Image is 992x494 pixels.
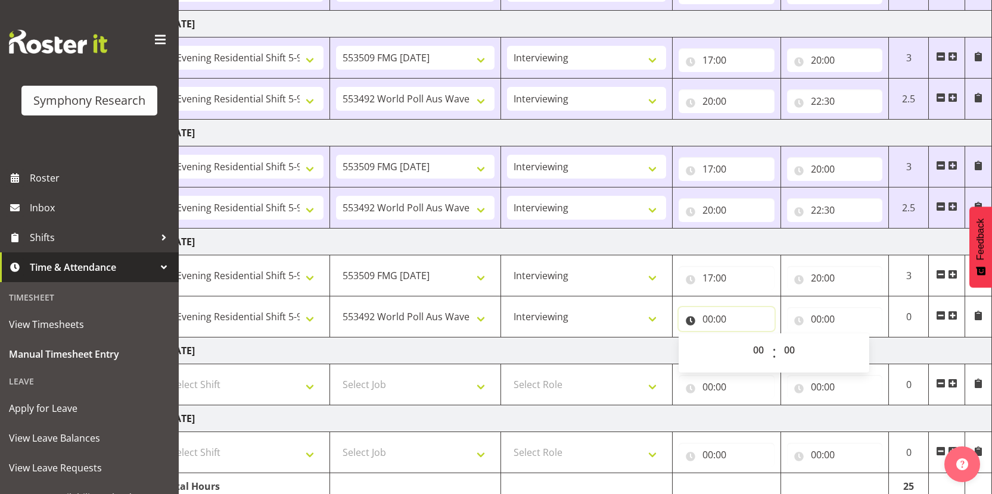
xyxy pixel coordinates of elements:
[889,296,929,337] td: 0
[9,30,107,54] img: Rosterit website logo
[3,285,176,309] div: Timesheet
[679,89,775,113] input: Click to select...
[889,432,929,473] td: 0
[889,255,929,296] td: 3
[787,443,883,467] input: Click to select...
[33,92,145,110] div: Symphony Research
[889,364,929,405] td: 0
[30,229,155,246] span: Shifts
[889,79,929,120] td: 2.5
[772,338,776,368] span: :
[158,405,992,432] td: [DATE]
[969,207,992,287] button: Feedback - Show survey
[787,375,883,399] input: Click to select...
[787,266,883,290] input: Click to select...
[975,218,986,260] span: Feedback
[787,89,883,113] input: Click to select...
[889,146,929,187] td: 3
[30,258,155,276] span: Time & Attendance
[787,198,883,222] input: Click to select...
[3,393,176,423] a: Apply for Leave
[679,375,775,399] input: Click to select...
[787,307,883,331] input: Click to select...
[889,37,929,79] td: 3
[9,459,170,477] span: View Leave Requests
[679,307,775,331] input: Click to select...
[679,443,775,467] input: Click to select...
[679,48,775,72] input: Click to select...
[956,458,968,470] img: help-xxl-2.png
[679,266,775,290] input: Click to select...
[158,229,992,255] td: [DATE]
[889,187,929,229] td: 2.5
[3,453,176,483] a: View Leave Requests
[787,157,883,181] input: Click to select...
[3,369,176,393] div: Leave
[158,11,992,37] td: [DATE]
[3,309,176,339] a: View Timesheets
[679,198,775,222] input: Click to select...
[787,48,883,72] input: Click to select...
[9,345,170,363] span: Manual Timesheet Entry
[3,339,176,369] a: Manual Timesheet Entry
[679,157,775,181] input: Click to select...
[9,429,170,447] span: View Leave Balances
[158,337,992,364] td: [DATE]
[3,423,176,453] a: View Leave Balances
[158,120,992,146] td: [DATE]
[30,169,173,187] span: Roster
[30,199,173,217] span: Inbox
[9,399,170,417] span: Apply for Leave
[9,315,170,333] span: View Timesheets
